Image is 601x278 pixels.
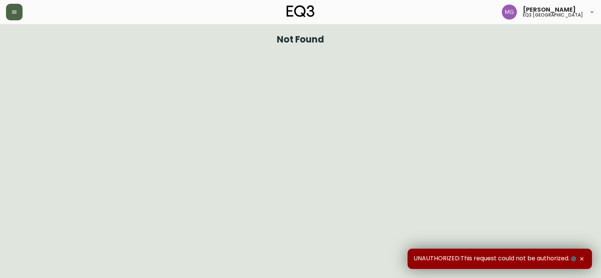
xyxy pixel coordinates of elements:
span: UNAUTHORIZED:This request could not be authorized. [414,255,578,263]
h1: Not Found [277,36,325,43]
img: logo [287,5,314,17]
span: [PERSON_NAME] [523,7,576,13]
h5: eq3 [GEOGRAPHIC_DATA] [523,13,583,17]
img: de8837be2a95cd31bb7c9ae23fe16153 [502,5,517,20]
